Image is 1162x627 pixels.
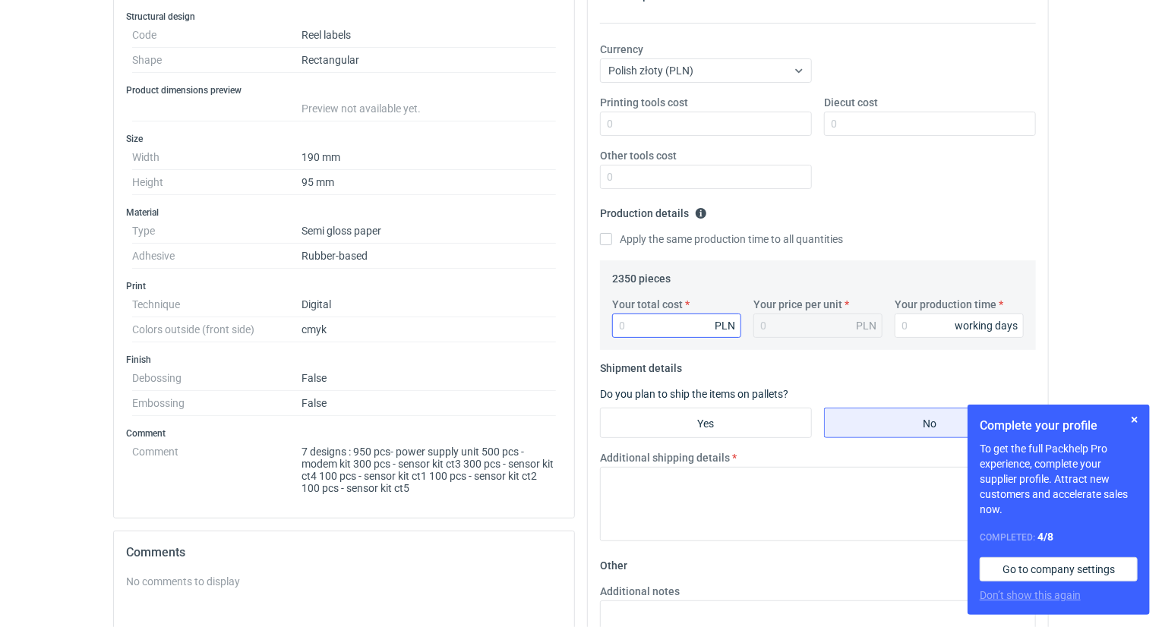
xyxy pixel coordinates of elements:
[612,266,671,285] legend: 2350 pieces
[126,11,562,23] h3: Structural design
[600,553,627,572] legend: Other
[302,219,556,244] dd: Semi gloss paper
[132,145,302,170] dt: Width
[600,408,812,438] label: Yes
[302,440,556,494] dd: 7 designs : 950 pcs- power supply unit 500 pcs - modem kit 300 pcs - sensor kit ct3 300 pcs - sen...
[600,201,707,219] legend: Production details
[600,112,812,136] input: 0
[132,244,302,269] dt: Adhesive
[132,23,302,48] dt: Code
[600,584,680,599] label: Additional notes
[600,95,688,110] label: Printing tools cost
[824,408,1036,438] label: No
[612,297,683,312] label: Your total cost
[856,318,876,333] div: PLN
[132,440,302,494] dt: Comment
[132,170,302,195] dt: Height
[132,391,302,416] dt: Embossing
[980,441,1138,517] p: To get the full Packhelp Pro experience, complete your supplier profile. Attract new customers an...
[132,366,302,391] dt: Debossing
[126,133,562,145] h3: Size
[302,391,556,416] dd: False
[302,102,421,115] span: Preview not available yet.
[715,318,735,333] div: PLN
[895,313,1024,338] input: 0
[132,317,302,342] dt: Colors outside (front side)
[980,417,1138,435] h1: Complete your profile
[600,450,730,465] label: Additional shipping details
[612,313,741,338] input: 0
[302,23,556,48] dd: Reel labels
[126,280,562,292] h3: Print
[753,297,842,312] label: Your price per unit
[600,42,643,57] label: Currency
[302,244,556,269] dd: Rubber-based
[600,388,788,400] label: Do you plan to ship the items on pallets?
[126,574,562,589] div: No comments to display
[1126,411,1144,429] button: Skip for now
[980,529,1138,545] div: Completed:
[1037,531,1053,543] strong: 4 / 8
[302,48,556,73] dd: Rectangular
[600,148,677,163] label: Other tools cost
[132,292,302,317] dt: Technique
[600,232,843,247] label: Apply the same production time to all quantities
[955,318,1018,333] div: working days
[302,170,556,195] dd: 95 mm
[126,206,562,219] h3: Material
[302,145,556,170] dd: 190 mm
[895,297,996,312] label: Your production time
[132,48,302,73] dt: Shape
[980,588,1081,603] button: Don’t show this again
[600,165,812,189] input: 0
[132,219,302,244] dt: Type
[824,95,878,110] label: Diecut cost
[302,317,556,342] dd: cmyk
[302,366,556,391] dd: False
[126,84,562,96] h3: Product dimensions preview
[824,112,1036,136] input: 0
[980,557,1138,581] a: Go to company settings
[302,292,556,317] dd: Digital
[600,356,682,374] legend: Shipment details
[608,65,693,77] span: Polish złoty (PLN)
[126,354,562,366] h3: Finish
[126,544,562,562] h2: Comments
[126,427,562,440] h3: Comment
